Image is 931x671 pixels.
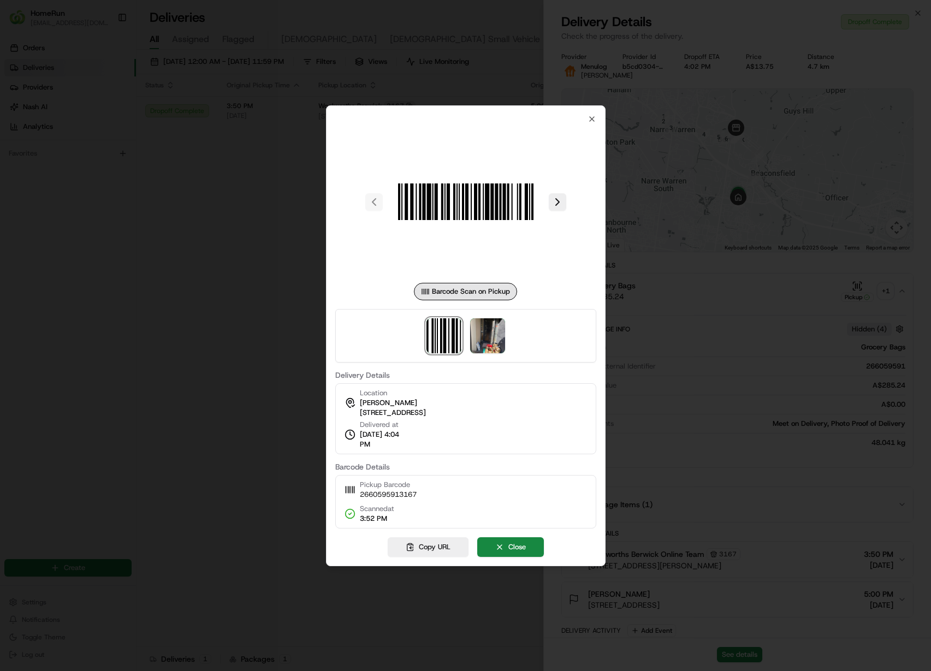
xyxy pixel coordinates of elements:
[414,283,517,300] div: Barcode Scan on Pickup
[360,514,394,524] span: 3:52 PM
[388,537,469,557] button: Copy URL
[335,463,596,471] label: Barcode Details
[470,318,505,353] img: photo_proof_of_delivery image
[360,408,426,418] span: [STREET_ADDRESS]
[360,420,410,430] span: Delivered at
[426,318,461,353] img: barcode_scan_on_pickup image
[335,371,596,379] label: Delivery Details
[360,480,417,490] span: Pickup Barcode
[360,398,417,408] span: [PERSON_NAME]
[477,537,544,557] button: Close
[360,430,410,449] span: [DATE] 4:04 PM
[360,388,387,398] span: Location
[360,490,417,500] span: 2660595913167
[387,123,544,281] img: barcode_scan_on_pickup image
[360,504,394,514] span: Scanned at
